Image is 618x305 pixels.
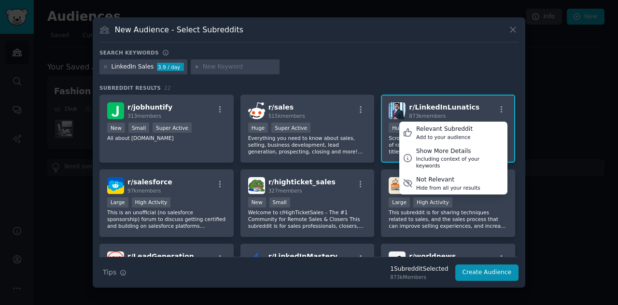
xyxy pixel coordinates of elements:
div: New [107,123,125,133]
img: highticket_sales [248,177,265,194]
p: This subreddit is for sharing techniques related to sales, and the sales process that can improve... [389,209,507,229]
div: High Activity [132,197,171,208]
div: Super Active [153,123,192,133]
div: Add to your audience [416,134,473,140]
div: LinkedIn Sales [112,63,154,71]
div: Super Active [271,123,310,133]
div: Small [269,197,290,208]
span: r/ sales [268,103,294,111]
img: LinkedInMastery [248,251,265,268]
button: Tips [99,264,130,281]
span: Tips [103,267,116,277]
img: LinkedInLunatics [389,102,406,119]
span: 327 members [268,188,302,194]
div: Not Relevant [416,176,480,184]
div: High Activity [413,197,452,208]
div: Hide from all your results [416,184,480,191]
div: New [248,197,266,208]
h3: Search keywords [99,49,159,56]
span: r/ jobhuntify [127,103,172,111]
img: salesforce [107,177,124,194]
p: All about [DOMAIN_NAME] [107,135,226,141]
span: r/ highticket_sales [268,178,336,186]
span: 515k members [268,113,305,119]
div: Huge [389,123,409,133]
img: jobhuntify [107,102,124,119]
div: Huge [248,123,268,133]
p: Everything you need to know about sales, selling, business development, lead generation, prospect... [248,135,367,155]
img: LeadGeneration [107,251,124,268]
div: Show More Details [416,147,504,156]
div: 1 Subreddit Selected [390,265,448,274]
p: This is an unofficial (no salesforce sponsorship) forum to discuss getting certified and building... [107,209,226,229]
img: sales [248,102,265,119]
div: Large [389,197,410,208]
span: r/ LinkedInLunatics [409,103,479,111]
h3: New Audience - Select Subreddits [115,25,243,35]
span: r/ worldnews [409,252,456,260]
span: r/ LinkedInMastery [268,252,337,260]
span: 22 [164,85,171,91]
button: Create Audience [455,264,519,281]
img: worldnews [389,251,406,268]
div: Small [128,123,149,133]
img: salestechniques [389,177,406,194]
span: 97k members [127,188,161,194]
div: Large [107,197,128,208]
div: 873k Members [390,274,448,280]
span: Subreddit Results [99,84,161,91]
div: 3.9 / day [157,63,184,71]
span: 313 members [127,113,161,119]
span: r/ LeadGeneration [127,252,194,260]
span: r/ salesforce [127,178,172,186]
input: New Keyword [203,63,276,71]
p: Scroll through LinkedIn and you will find a mix of rampant virtue signaling, cringeworthy titles,... [389,135,507,155]
p: Welcome to r/HighTicketSales – The #1 Community for Remote Sales & Closers This subreddit is for ... [248,209,367,229]
div: Including context of your keywords [416,155,504,169]
span: 873k members [409,113,446,119]
div: Relevant Subreddit [416,125,473,134]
